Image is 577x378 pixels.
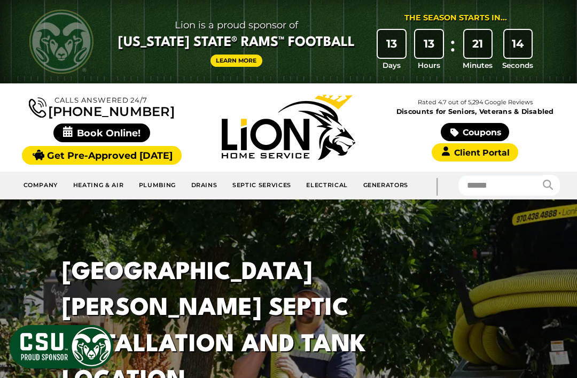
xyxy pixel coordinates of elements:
[378,30,406,58] div: 13
[16,176,66,195] a: Company
[29,95,174,118] a: [PHONE_NUMBER]
[464,30,492,58] div: 21
[66,176,131,195] a: Heating & Air
[210,55,263,67] a: Learn More
[53,124,150,142] span: Book Online!
[418,60,440,71] span: Hours
[22,146,182,165] a: Get Pre-Approved [DATE]
[384,109,566,115] span: Discounts for Seniors, Veterans & Disabled
[222,95,355,160] img: Lion Home Service
[118,17,355,34] span: Lion is a proud sponsor of
[356,176,416,195] a: Generators
[8,323,115,370] img: CSU Sponsor Badge
[383,60,401,71] span: Days
[441,123,509,141] a: Coupons
[299,176,356,195] a: Electrical
[131,176,184,195] a: Plumbing
[463,60,493,71] span: Minutes
[184,176,225,195] a: Drains
[448,30,458,71] div: :
[432,143,518,161] a: Client Portal
[404,12,507,24] div: The Season Starts in...
[416,172,458,200] div: |
[415,30,443,58] div: 13
[382,97,568,107] p: Rated 4.7 out of 5,294 Google Reviews
[29,10,93,74] img: CSU Rams logo
[502,60,533,71] span: Seconds
[118,34,355,52] span: [US_STATE] State® Rams™ Football
[504,30,532,58] div: 14
[225,176,299,195] a: Septic Services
